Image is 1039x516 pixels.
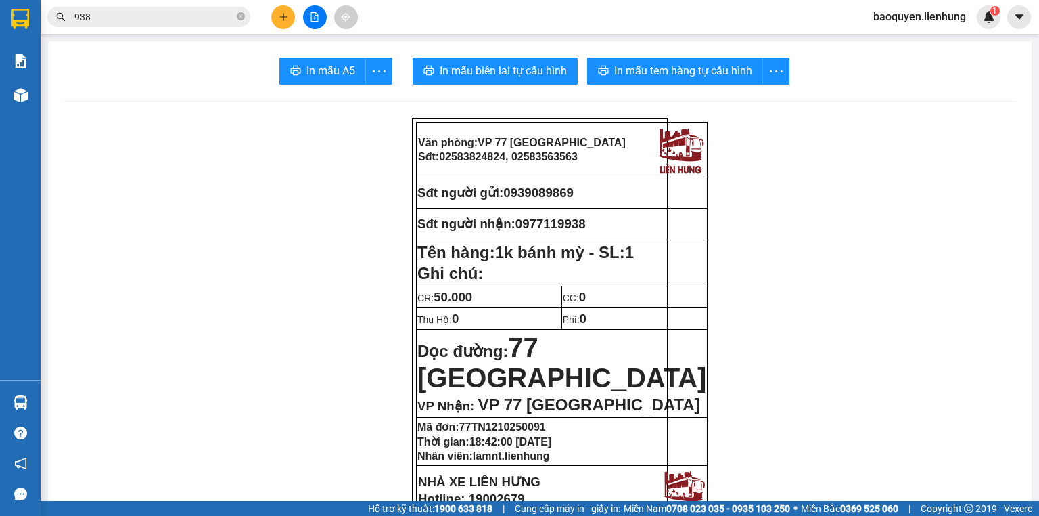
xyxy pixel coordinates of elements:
[417,314,459,325] span: Thu Hộ:
[413,58,578,85] button: printerIn mẫu biên lai tự cấu hình
[983,11,995,23] img: icon-new-feature
[478,137,626,148] span: VP 77 [GEOGRAPHIC_DATA]
[365,58,392,85] button: more
[14,427,27,439] span: question-circle
[417,186,503,200] strong: Sđt người gửi:
[964,504,973,513] span: copyright
[624,501,790,516] span: Miền Nam
[341,12,350,22] span: aim
[417,264,483,282] span: Ghi chú:
[434,503,492,514] strong: 1900 633 818
[74,9,234,24] input: Tìm tên, số ĐT hoặc mã đơn
[440,62,567,79] span: In mẫu biên lai tự cấu hình
[598,65,609,78] span: printer
[306,62,355,79] span: In mẫu A5
[1013,11,1025,23] span: caret-down
[763,63,789,80] span: more
[563,314,586,325] span: Phí:
[417,399,474,413] span: VP Nhận:
[503,186,574,200] span: 0939089869
[452,311,459,326] span: 0
[655,124,706,175] img: logo
[418,137,626,148] strong: Văn phòng:
[992,6,997,16] span: 1
[862,8,977,25] span: baoquyen.lienhung
[417,293,472,303] span: CR:
[279,58,366,85] button: printerIn mẫu A5
[417,342,706,391] strong: Dọc đường:
[417,217,515,231] strong: Sđt người nhận:
[579,290,586,304] span: 0
[417,421,546,433] strong: Mã đơn:
[990,6,1000,16] sup: 1
[14,457,27,470] span: notification
[614,62,752,79] span: In mẫu tem hàng tự cấu hình
[14,488,27,500] span: message
[908,501,910,516] span: |
[793,506,798,511] span: ⚪️
[563,293,586,303] span: CC:
[762,58,789,85] button: more
[478,395,699,414] span: VP 77 [GEOGRAPHIC_DATA]
[303,5,327,29] button: file-add
[666,503,790,514] strong: 0708 023 035 - 0935 103 250
[439,151,578,163] span: 02583824824, 02583563563
[417,243,634,261] strong: Tên hàng:
[459,421,546,433] span: 77TN1210250091
[515,501,620,516] span: Cung cấp máy in - giấy in:
[423,65,434,78] span: printer
[1007,5,1031,29] button: caret-down
[366,63,392,80] span: more
[801,501,898,516] span: Miền Bắc
[473,450,550,462] span: lamnt.lienhung
[495,243,634,261] span: 1k bánh mỳ - SL:
[279,12,288,22] span: plus
[418,475,540,489] strong: NHÀ XE LIÊN HƯNG
[14,54,28,68] img: solution-icon
[334,5,358,29] button: aim
[418,492,525,506] strong: Hotline: 19002679
[625,243,634,261] span: 1
[587,58,763,85] button: printerIn mẫu tem hàng tự cấu hình
[271,5,295,29] button: plus
[469,436,552,448] span: 18:42:00 [DATE]
[310,12,319,22] span: file-add
[434,290,472,304] span: 50.000
[14,395,28,410] img: warehouse-icon
[290,65,301,78] span: printer
[580,311,586,326] span: 0
[237,12,245,20] span: close-circle
[417,450,550,462] strong: Nhân viên:
[515,217,586,231] span: 0977119938
[417,332,706,393] span: 77 [GEOGRAPHIC_DATA]
[56,12,66,22] span: search
[417,436,551,448] strong: Thời gian:
[368,501,492,516] span: Hỗ trợ kỹ thuật:
[237,11,245,24] span: close-circle
[503,501,505,516] span: |
[840,503,898,514] strong: 0369 525 060
[11,9,29,29] img: logo-vxr
[660,467,707,514] img: logo
[418,151,578,163] strong: Sđt:
[14,88,28,102] img: warehouse-icon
